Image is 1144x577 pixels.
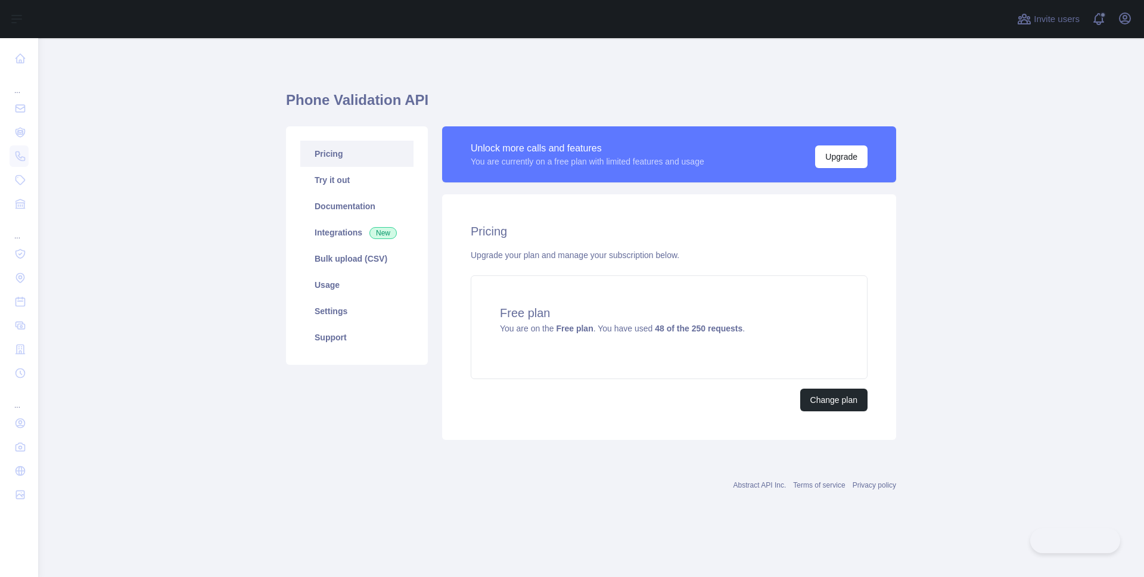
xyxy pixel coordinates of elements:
[815,145,868,168] button: Upgrade
[300,298,414,324] a: Settings
[300,141,414,167] a: Pricing
[300,219,414,246] a: Integrations New
[733,481,786,489] a: Abstract API Inc.
[300,272,414,298] a: Usage
[853,481,896,489] a: Privacy policy
[300,193,414,219] a: Documentation
[300,246,414,272] a: Bulk upload (CSV)
[556,324,593,333] strong: Free plan
[300,324,414,350] a: Support
[10,386,29,410] div: ...
[369,227,397,239] span: New
[500,305,838,321] h4: Free plan
[655,324,742,333] strong: 48 of the 250 requests
[471,156,704,167] div: You are currently on a free plan with limited features and usage
[793,481,845,489] a: Terms of service
[10,72,29,95] div: ...
[471,223,868,240] h2: Pricing
[300,167,414,193] a: Try it out
[286,91,896,119] h1: Phone Validation API
[500,324,745,333] span: You are on the . You have used .
[471,141,704,156] div: Unlock more calls and features
[10,217,29,241] div: ...
[1015,10,1082,29] button: Invite users
[471,249,868,261] div: Upgrade your plan and manage your subscription below.
[800,389,868,411] button: Change plan
[1030,528,1120,553] iframe: Toggle Customer Support
[1034,13,1080,26] span: Invite users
